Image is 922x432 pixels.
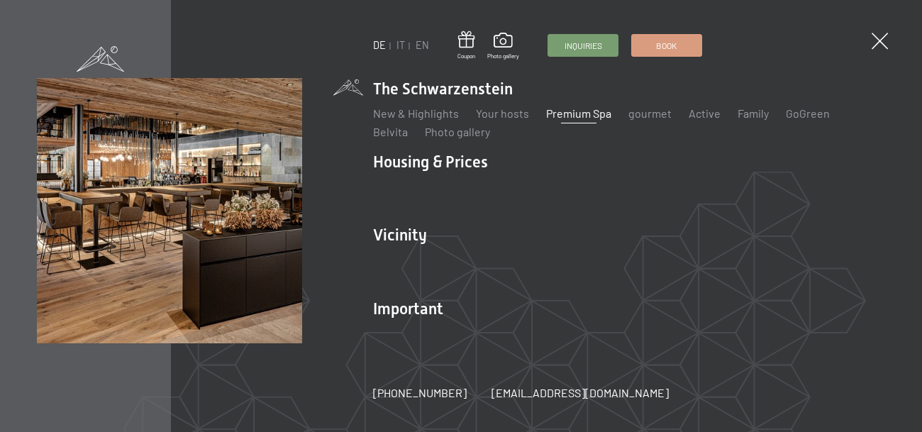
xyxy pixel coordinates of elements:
a: EN [416,39,429,51]
font: Coupon [457,52,475,60]
a: New & Highlights [373,106,459,120]
a: DE [373,39,386,51]
font: Book [656,40,677,50]
a: Book [632,35,701,56]
a: gourmet [628,106,672,120]
a: Belvita [373,125,408,138]
a: Family [738,106,769,120]
a: [PHONE_NUMBER] [373,385,467,401]
a: GoGreen [786,106,830,120]
font: Inquiries [565,40,602,50]
font: [EMAIL_ADDRESS][DOMAIN_NAME] [491,386,669,399]
a: Coupon [457,31,475,60]
a: Photo gallery [487,33,519,60]
font: Photo gallery [487,52,519,60]
font: [PHONE_NUMBER] [373,386,467,399]
a: Photo gallery [425,125,490,138]
a: Premium Spa [546,106,611,120]
a: Your hosts [476,106,529,120]
a: [EMAIL_ADDRESS][DOMAIN_NAME]​​ [491,385,669,401]
a: IT [396,39,405,51]
a: Inquiries [548,35,618,56]
a: Active [689,106,721,120]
